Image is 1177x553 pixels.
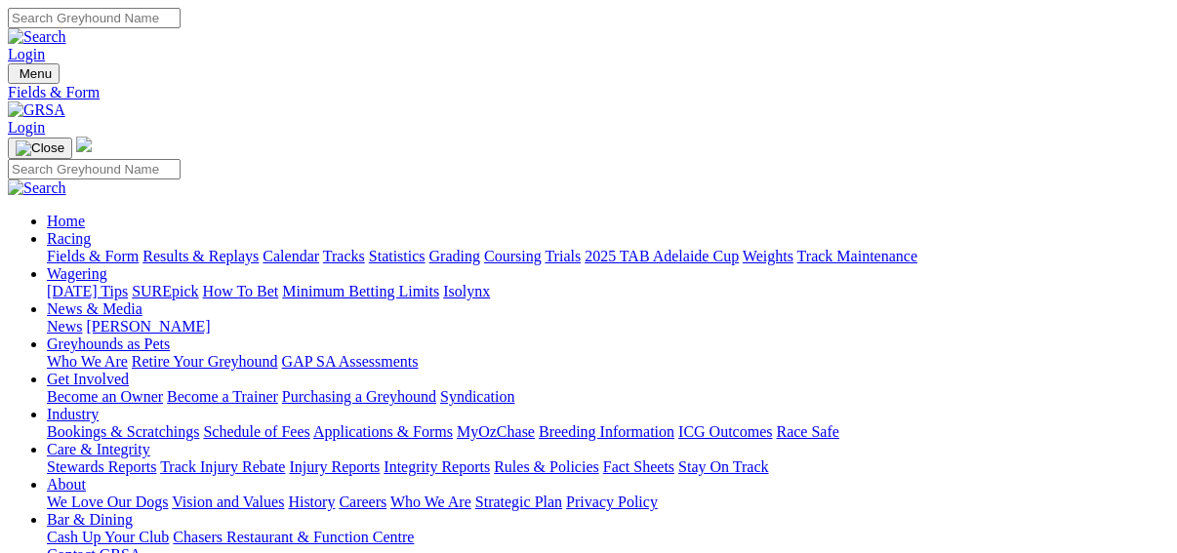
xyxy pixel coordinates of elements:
a: GAP SA Assessments [282,353,419,370]
div: Get Involved [47,388,1169,406]
div: About [47,494,1169,511]
div: Industry [47,423,1169,441]
a: Fact Sheets [603,458,674,475]
a: Statistics [369,248,426,264]
a: Syndication [440,388,514,405]
a: Purchasing a Greyhound [282,388,436,405]
a: Results & Replays [142,248,259,264]
a: Applications & Forms [313,423,453,440]
input: Search [8,159,181,179]
a: Wagering [47,265,107,282]
a: Fields & Form [8,84,1169,101]
a: Weights [743,248,793,264]
a: Cash Up Your Club [47,529,169,545]
a: MyOzChase [457,423,535,440]
a: Track Maintenance [797,248,917,264]
button: Toggle navigation [8,138,72,159]
a: History [288,494,335,510]
a: About [47,476,86,493]
a: SUREpick [132,283,198,299]
img: Close [16,140,64,156]
a: Fields & Form [47,248,139,264]
button: Toggle navigation [8,63,60,84]
a: Login [8,119,45,136]
img: logo-grsa-white.png [76,137,92,152]
div: Greyhounds as Pets [47,353,1169,371]
a: Care & Integrity [47,441,150,457]
a: Bar & Dining [47,511,133,528]
a: Become an Owner [47,388,163,405]
a: Calendar [263,248,319,264]
a: News [47,318,82,335]
a: Grading [429,248,480,264]
a: Strategic Plan [475,494,562,510]
a: Get Involved [47,371,129,387]
a: Become a Trainer [167,388,278,405]
a: Login [8,46,45,62]
a: [PERSON_NAME] [86,318,210,335]
input: Search [8,8,181,28]
a: Racing [47,230,91,247]
a: Who We Are [390,494,471,510]
a: Privacy Policy [566,494,658,510]
a: Injury Reports [289,458,380,475]
a: Track Injury Rebate [160,458,285,475]
a: Greyhounds as Pets [47,336,170,352]
div: Care & Integrity [47,458,1169,476]
a: Tracks [323,248,365,264]
a: Industry [47,406,99,422]
a: Breeding Information [539,423,674,440]
div: Wagering [47,283,1169,300]
a: Retire Your Greyhound [132,353,278,370]
img: Search [8,28,66,46]
a: Stay On Track [678,458,768,475]
a: Vision and Values [172,494,284,510]
a: 2025 TAB Adelaide Cup [585,248,739,264]
div: Racing [47,248,1169,265]
a: Who We Are [47,353,128,370]
a: Integrity Reports [384,458,490,475]
a: Careers [339,494,386,510]
a: [DATE] Tips [47,283,128,299]
a: Isolynx [443,283,490,299]
div: News & Media [47,318,1169,336]
span: Menu [20,66,52,81]
a: Race Safe [776,423,838,440]
a: We Love Our Dogs [47,494,168,510]
img: Search [8,179,66,197]
a: Stewards Reports [47,458,156,475]
a: Schedule of Fees [203,423,309,440]
a: Home [47,213,85,229]
a: Coursing [484,248,542,264]
a: News & Media [47,300,142,317]
a: Bookings & Scratchings [47,423,199,440]
a: ICG Outcomes [678,423,772,440]
div: Bar & Dining [47,529,1169,546]
a: Rules & Policies [494,458,599,475]
a: Trials [545,248,581,264]
a: Minimum Betting Limits [282,283,439,299]
a: How To Bet [203,283,279,299]
a: Chasers Restaurant & Function Centre [173,529,414,545]
img: GRSA [8,101,65,119]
